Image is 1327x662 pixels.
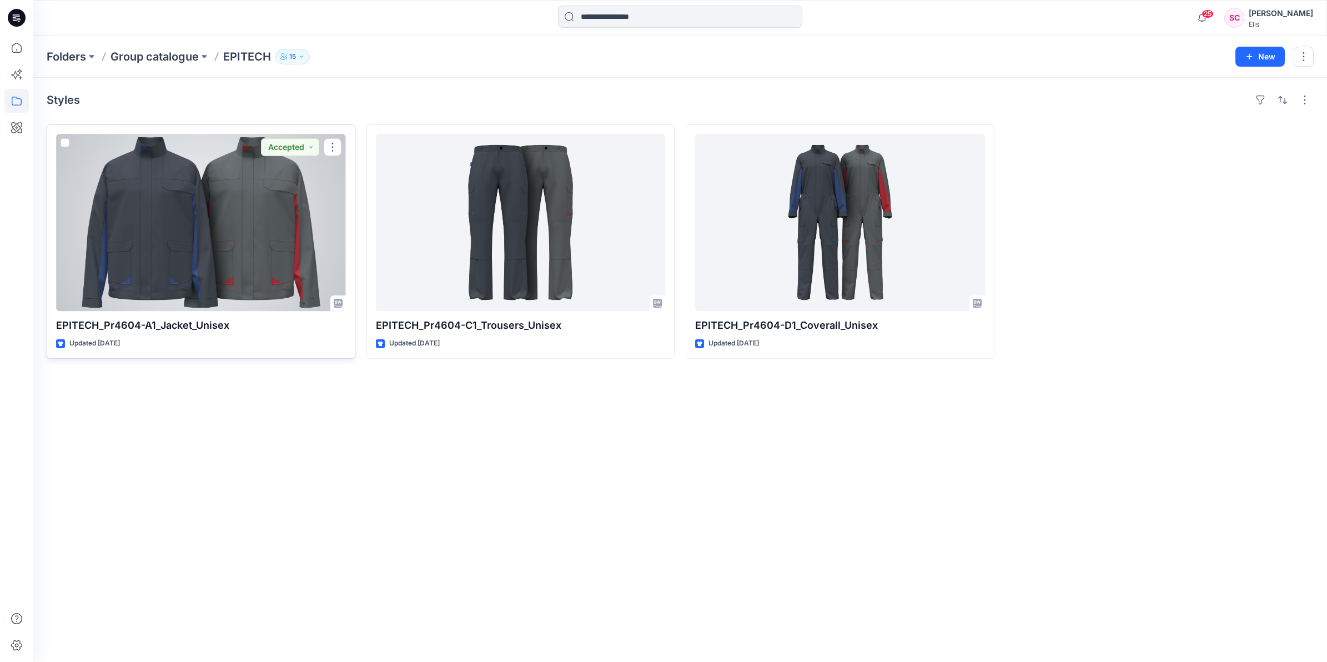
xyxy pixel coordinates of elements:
[289,51,296,63] p: 15
[56,318,346,333] p: EPITECH_Pr4604-A1_Jacket_Unisex
[56,134,346,311] a: EPITECH_Pr4604-A1_Jacket_Unisex
[376,318,666,333] p: EPITECH_Pr4604-C1_Trousers_Unisex
[47,49,86,64] a: Folders
[695,318,985,333] p: EPITECH_Pr4604-D1_Coverall_Unisex
[1249,20,1313,28] div: Elis
[223,49,271,64] p: EPITECH
[275,49,310,64] button: 15
[110,49,199,64] a: Group catalogue
[1235,47,1285,67] button: New
[69,338,120,349] p: Updated [DATE]
[1224,8,1244,28] div: SC
[376,134,666,311] a: EPITECH_Pr4604-C1_Trousers_Unisex
[1249,7,1313,20] div: [PERSON_NAME]
[1202,9,1214,18] span: 25
[47,93,80,107] h4: Styles
[708,338,759,349] p: Updated [DATE]
[695,134,985,311] a: EPITECH_Pr4604-D1_Coverall_Unisex
[389,338,440,349] p: Updated [DATE]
